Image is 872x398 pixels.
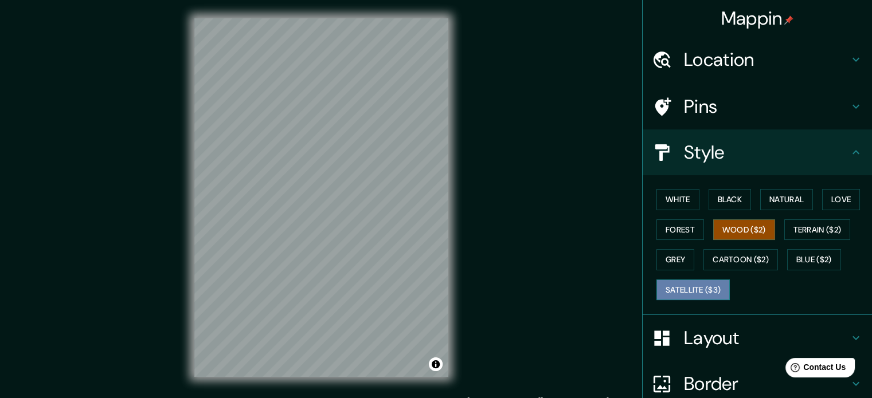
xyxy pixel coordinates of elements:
[656,249,694,270] button: Grey
[713,219,775,241] button: Wood ($2)
[656,219,704,241] button: Forest
[684,48,849,71] h4: Location
[703,249,778,270] button: Cartoon ($2)
[194,18,448,377] canvas: Map
[787,249,841,270] button: Blue ($2)
[684,141,849,164] h4: Style
[784,15,793,25] img: pin-icon.png
[684,372,849,395] h4: Border
[721,7,794,30] h4: Mappin
[429,357,443,371] button: Toggle attribution
[656,279,730,301] button: Satellite ($3)
[643,37,872,82] div: Location
[770,353,859,385] iframe: Help widget launcher
[822,189,860,210] button: Love
[709,189,752,210] button: Black
[643,84,872,129] div: Pins
[643,315,872,361] div: Layout
[684,326,849,349] h4: Layout
[684,95,849,118] h4: Pins
[643,129,872,175] div: Style
[784,219,851,241] button: Terrain ($2)
[760,189,813,210] button: Natural
[656,189,699,210] button: White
